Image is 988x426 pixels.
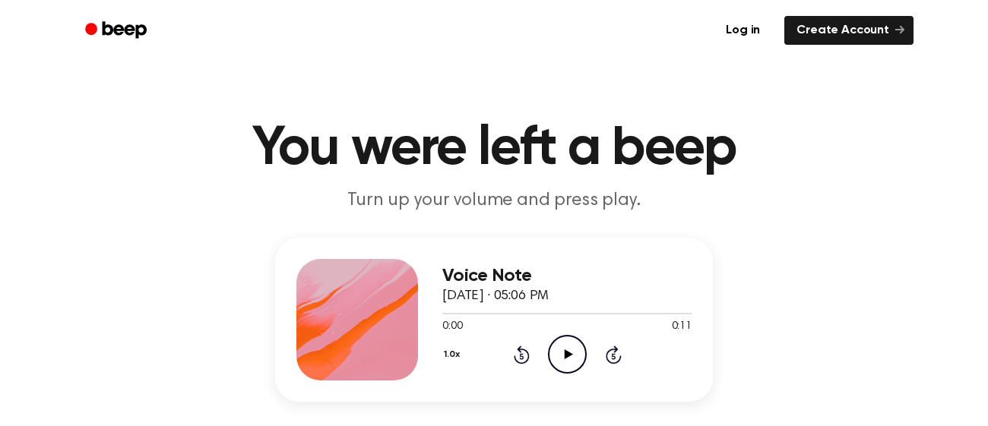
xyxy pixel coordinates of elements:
a: Create Account [784,16,914,45]
h3: Voice Note [442,266,692,286]
button: 1.0x [442,342,465,368]
span: 0:00 [442,319,462,335]
a: Beep [74,16,160,46]
p: Turn up your volume and press play. [202,188,786,213]
h1: You were left a beep [105,121,883,176]
span: 0:11 [672,319,692,335]
a: Log in [711,13,775,48]
span: [DATE] · 05:06 PM [442,289,549,303]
